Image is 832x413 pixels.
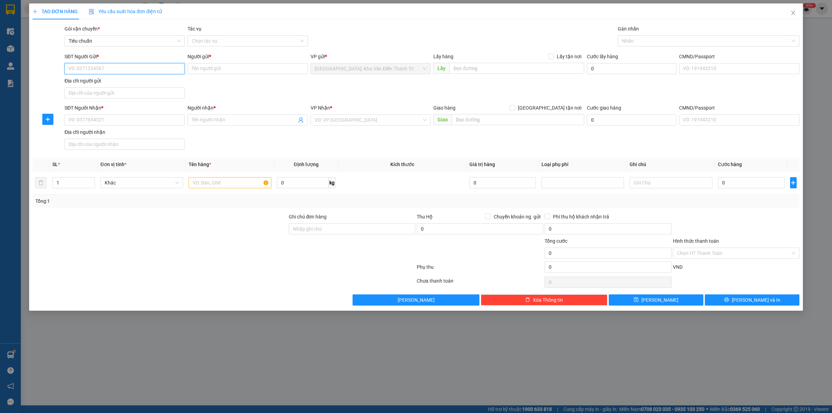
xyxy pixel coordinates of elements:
span: delete [525,297,530,303]
span: Đơn vị tính [101,162,127,167]
span: Yêu cầu xuất hóa đơn điện tử [89,9,162,14]
span: Chuyển khoản ng. gửi [491,213,543,221]
span: Gói vận chuyển [64,26,100,32]
button: [PERSON_NAME] [353,294,479,306]
label: Tác vụ [188,26,201,32]
span: Giao [433,114,452,125]
span: [PERSON_NAME] [398,296,435,304]
div: Chưa thanh toán [416,277,544,289]
span: Tổng cước [545,238,567,244]
span: Thu Hộ [417,214,433,220]
button: deleteXóa Thông tin [481,294,607,306]
span: Tiêu chuẩn [69,36,181,46]
label: Cước giao hàng [587,105,621,111]
input: Ghi Chú [630,177,712,188]
span: VP Nhận [311,105,330,111]
label: Gán nhãn [618,26,639,32]
div: Địa chỉ người gửi [64,77,185,85]
button: printer[PERSON_NAME] và In [705,294,799,306]
input: Địa chỉ của người gửi [64,87,185,98]
div: Người gửi [188,53,308,60]
span: [PERSON_NAME] và In [732,296,780,304]
input: Dọc đường [449,63,584,74]
span: Lấy [433,63,449,74]
span: user-add [298,117,304,123]
span: TẠO ĐƠN HÀNG [33,9,78,14]
span: Xóa Thông tin [533,296,563,304]
span: Khác [105,178,179,188]
div: SĐT Người Nhận [64,104,185,112]
span: plus [43,117,53,122]
div: Địa chỉ người nhận [64,128,185,136]
th: Loại phụ phí [539,158,627,171]
label: Cước lấy hàng [587,54,618,59]
div: Phụ thu [416,263,544,275]
input: 0 [469,177,536,188]
label: Hình thức thanh toán [673,238,719,244]
span: Lấy tận nơi [554,53,584,60]
label: Ghi chú đơn hàng [289,214,327,220]
span: Hà Nội: Kho Văn Điển Thanh Trì [315,63,427,74]
span: plus [33,9,37,14]
input: Địa chỉ của người nhận [64,139,185,150]
th: Ghi chú [627,158,715,171]
input: VD: Bàn, Ghế [189,177,271,188]
span: Kích thước [390,162,414,167]
span: [GEOGRAPHIC_DATA] tận nơi [515,104,584,112]
button: delete [35,177,46,188]
span: Định lượng [294,162,319,167]
span: close [790,10,796,16]
span: Giá trị hàng [469,162,495,167]
img: icon [89,9,94,15]
span: Lấy hàng [433,54,453,59]
span: [PERSON_NAME] [641,296,678,304]
input: Dọc đường [452,114,584,125]
span: Phí thu hộ khách nhận trả [550,213,612,221]
span: Giao hàng [433,105,456,111]
span: save [634,297,639,303]
span: printer [724,297,729,303]
button: Close [783,3,803,23]
input: Ghi chú đơn hàng [289,223,415,234]
span: kg [329,177,336,188]
input: Cước giao hàng [587,114,676,126]
div: CMND/Passport [679,104,799,112]
div: Tổng: 1 [35,197,321,205]
span: SL [52,162,58,167]
span: Tên hàng [189,162,211,167]
button: plus [790,177,797,188]
div: SĐT Người Gửi [64,53,185,60]
div: CMND/Passport [679,53,799,60]
button: save[PERSON_NAME] [609,294,703,306]
button: plus [42,114,53,125]
span: VND [673,264,683,270]
div: Người nhận [188,104,308,112]
span: Cước hàng [718,162,742,167]
div: VP gửi [311,53,431,60]
span: plus [790,180,796,186]
input: Cước lấy hàng [587,63,676,74]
